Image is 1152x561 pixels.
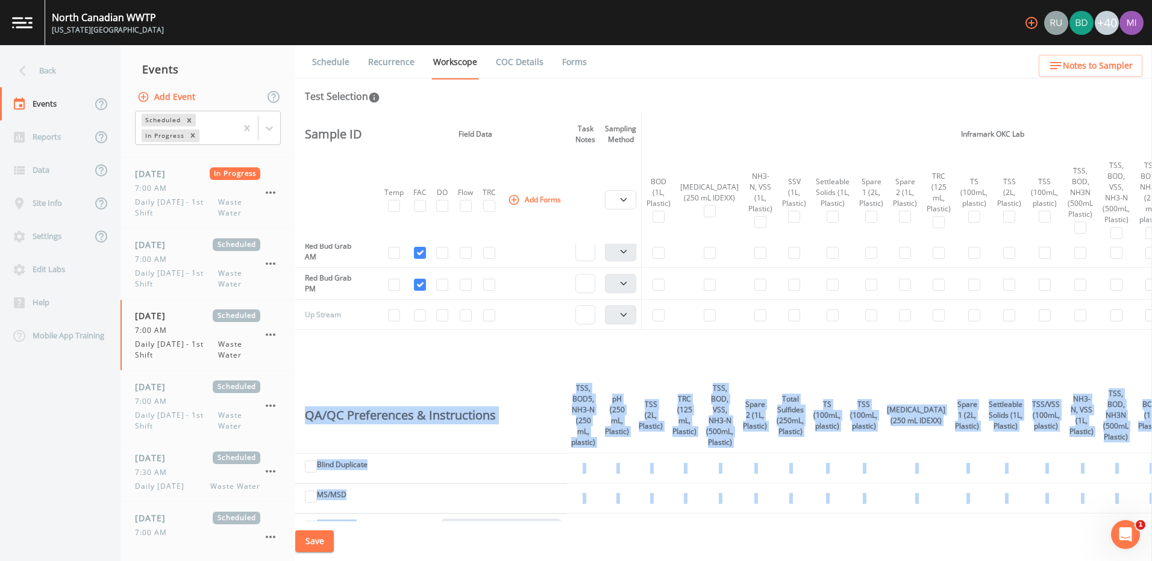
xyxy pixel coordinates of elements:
div: TRC (125 mL, Plastic) [927,171,951,214]
span: 7:00 AM [135,254,174,265]
th: pH (250 mL, Plastic) [600,378,634,453]
div: Russell Schindler [1044,11,1069,35]
iframe: Intercom live chat [1111,520,1140,549]
button: Save [295,530,334,553]
th: [MEDICAL_DATA] (250 mL IDEXX) [882,378,950,453]
span: Scheduled [213,238,260,251]
span: [DATE] [135,451,174,464]
span: [DATE] [135,380,174,393]
div: Events [121,54,295,84]
span: Daily [DATE] - 1st Shift [135,197,218,219]
a: COC Details [494,45,545,79]
th: Spare 2 (1L, Plastic) [738,378,772,453]
div: TS (100mL, plastic) [960,176,988,209]
div: Flow [458,187,473,198]
th: TSS, BOD5, NH3-N (250 mL, plastic) [566,378,600,453]
div: TSS, BOD, VSS, NH3-N (500mL, Plastic) [1103,160,1130,225]
div: TSS, BOD, NH3N (500mL Plastic) [1068,166,1093,220]
a: Schedule [310,45,351,79]
th: Sampling Method [600,113,642,155]
span: 7:30 AM [135,467,174,478]
div: Spare 1 (2L, Plastic) [859,176,883,209]
div: Remove Scheduled [183,114,196,126]
div: Temp [384,187,404,198]
div: TRC [483,187,496,198]
img: 9f682ec1c49132a47ef547787788f57d [1069,11,1094,35]
span: Waste Water [210,481,260,492]
span: 7:00 AM [135,183,174,194]
div: Test Selection [305,89,380,104]
span: Daily [DATE] [135,481,192,492]
div: BOD (1L, Plastic) [646,176,671,209]
a: Workscope [431,45,479,79]
span: 7:00 AM [135,325,174,336]
span: Notes to Sampler [1063,58,1133,73]
a: Forms [560,45,589,79]
th: TSS, BOD, VSS, NH3-N (500mL, Plastic) [701,378,738,453]
div: FAC [413,187,427,198]
th: Field Data [380,113,571,155]
th: TSS, BOD, NH3N (500mL Plastic) [1098,378,1133,453]
div: North Canadian WWTP [52,10,164,25]
span: In Progress [210,167,261,180]
th: TSS (2L, Plastic) [634,378,668,453]
span: [DATE] [135,309,174,322]
span: [DATE] [135,512,174,524]
a: [DATE]Scheduled7:00 AMDaily [DATE] - 1st ShiftWaste Water [121,371,295,442]
span: [DATE] [135,238,174,251]
span: Waste Water [218,339,260,361]
th: Settleable Solids (1L, Plastic) [984,378,1027,453]
label: MS/MSD [317,489,346,500]
span: 7:00 AM [135,527,174,538]
th: TRC (125 mL, Plastic) [668,378,701,453]
div: [MEDICAL_DATA] (250 mL IDEXX) [680,182,739,203]
th: Spare 1 (2L, Plastic) [950,378,984,453]
span: Scheduled [213,451,260,464]
img: logo [12,17,33,28]
th: Total Sulfides (250mL, Plastic) [772,378,809,453]
span: Daily [DATE] - 1st Shift [135,410,218,432]
div: NH3-N, VSS (1L, Plastic) [748,171,772,214]
div: Settleable Solids (1L, Plastic) [816,176,850,209]
span: Waste Water [218,268,260,290]
span: Scheduled [213,512,260,524]
button: Add Forms [506,190,566,209]
div: Remove In Progress [186,129,199,142]
div: SSV (1L, Plastic) [782,176,806,209]
th: TSS/VSS (100mL, plastic) [1027,378,1065,453]
th: QA/QC Preferences & Instructions [295,378,566,453]
span: Daily [DATE] - 1st Shift [135,268,218,290]
span: 7:00 AM [135,396,174,407]
svg: In this section you'll be able to select the analytical test to run, based on the media type, and... [368,91,380,104]
th: TSS (100mL, plastic) [845,378,882,453]
th: Sample ID [295,113,368,155]
span: Daily [DATE] - 1st Shift [135,339,218,361]
td: Red Bud Grab AM [295,236,368,268]
a: [DATE]Scheduled7:00 AMDaily [DATE] - 1st ShiftWaste Water [121,300,295,371]
a: [DATE]In Progress7:00 AMDaily [DATE] - 1st ShiftWaste Water [121,158,295,229]
button: Add Event [135,86,200,108]
th: Task Notes [571,113,600,155]
label: Blind Duplicate [317,459,368,470]
td: Red Bud Grab PM [295,268,368,300]
div: Brock DeVeau [1069,11,1094,35]
th: TS (100mL, plastic) [809,378,845,453]
div: Scheduled [142,114,183,126]
a: [DATE]Scheduled7:30 AMDaily [DATE]Waste Water [121,442,295,502]
a: [DATE]Scheduled7:00 AMDaily [DATE] - 1st ShiftWaste Water [121,229,295,300]
label: Field Blanks [317,519,357,530]
td: Up Stream [295,300,368,330]
a: Recurrence [366,45,416,79]
div: +40 [1095,11,1119,35]
div: DO [436,187,448,198]
th: NH3-N, VSS (1L, Plastic) [1065,378,1098,453]
img: 11d739c36d20347f7b23fdbf2a9dc2c5 [1119,11,1144,35]
div: TSS (2L, Plastic) [997,176,1021,209]
button: Notes to Sampler [1039,55,1142,77]
div: In Progress [142,129,186,142]
div: [US_STATE][GEOGRAPHIC_DATA] [52,25,164,36]
span: [DATE] [135,167,174,180]
span: Scheduled [213,380,260,393]
div: Spare 2 (1L, Plastic) [893,176,917,209]
div: TSS (100mL, plastic) [1031,176,1058,209]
